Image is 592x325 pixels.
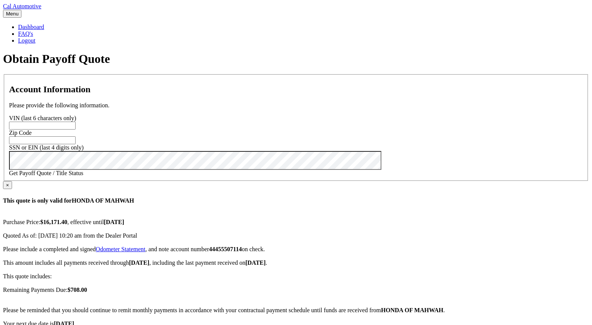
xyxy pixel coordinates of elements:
[72,197,134,204] b: HONDA OF MAHWAH
[129,259,149,266] b: [DATE]
[3,197,589,204] h4: This quote is only valid for
[209,246,242,252] b: 44455507114
[3,10,21,18] button: Menu
[3,181,12,189] button: ×
[40,219,67,225] b: $16,171.40
[3,273,589,300] div: This quote includes: Remaining Payments Due:
[9,102,583,109] p: Please provide the following information.
[381,307,443,313] b: HONDA OF MAHWAH
[3,52,110,66] span: Obtain Payoff Quote
[18,24,44,30] a: Dashboard
[18,37,35,44] a: Logout
[9,115,76,121] label: VIN (last 6 characters only)
[9,130,32,136] label: Zip Code
[96,246,146,252] a: Odometer Statement
[3,3,41,9] a: Cal Automotive
[9,144,83,151] label: SSN or EIN (last 4 digits only)
[245,259,266,266] b: [DATE]
[18,31,33,37] a: FAQ's
[68,287,87,293] b: $708.00
[3,197,589,246] div: Purchase Price: , effective until Quoted As of: [DATE] 10:20 am from the Dealer Portal
[9,84,583,95] h2: Account Information
[104,219,124,225] b: [DATE]
[9,170,83,176] a: Get Payoff Quote / Title Status
[6,11,18,17] span: Menu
